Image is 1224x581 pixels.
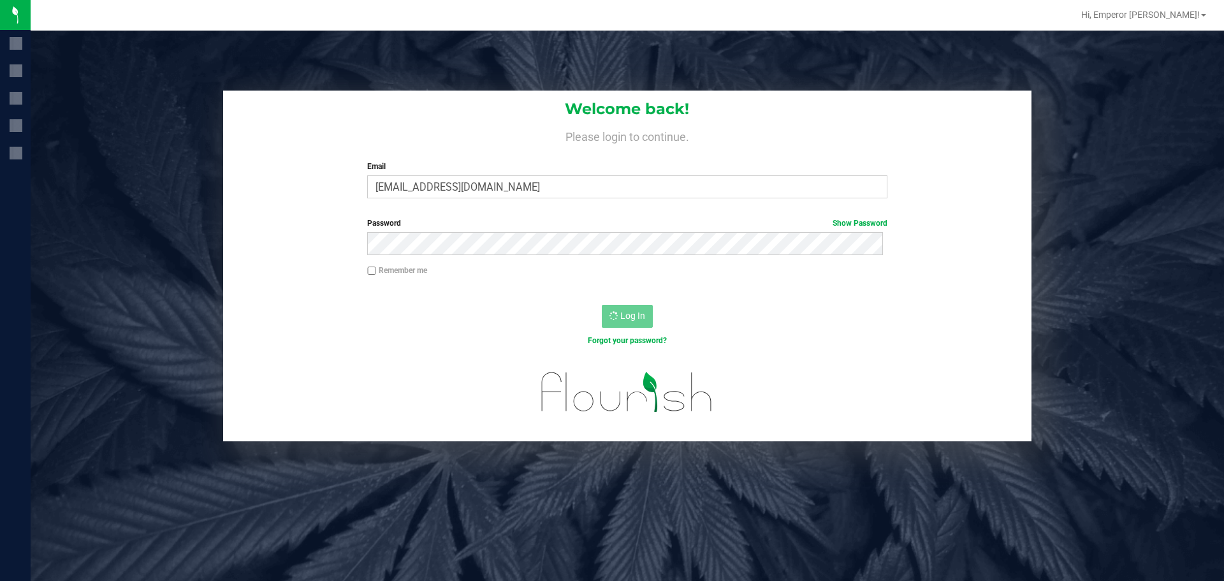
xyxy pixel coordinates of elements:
[223,128,1031,143] h4: Please login to continue.
[223,101,1031,117] h1: Welcome back!
[620,311,645,321] span: Log In
[367,265,427,276] label: Remember me
[367,161,887,172] label: Email
[833,219,887,228] a: Show Password
[588,336,667,345] a: Forgot your password?
[602,305,653,328] button: Log In
[367,267,376,276] input: Remember me
[367,219,401,228] span: Password
[526,360,728,425] img: flourish_logo.svg
[1081,10,1200,20] span: Hi, Emperor [PERSON_NAME]!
